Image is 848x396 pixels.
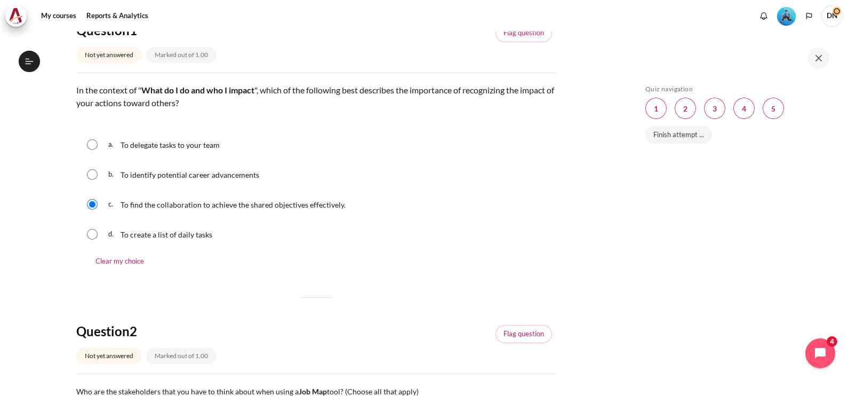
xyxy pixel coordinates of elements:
span: a. [108,138,118,151]
div: Show notification window with no new notifications [756,8,772,24]
a: 5 [763,98,784,119]
span: To create a list of daily tasks [121,230,212,239]
a: My courses [37,5,80,27]
a: 4 [733,98,755,119]
a: 2 [675,98,696,119]
section: Blocks [645,85,825,150]
a: 3 [704,98,725,119]
h5: Quiz navigation [645,85,825,93]
span: c. [108,196,118,213]
div: Marked out of 1.00 [146,47,217,62]
a: Architeck Architeck [5,5,32,27]
div: Not yet answered [76,47,142,62]
a: Flagged [495,325,552,343]
img: Level #3 [777,7,796,26]
a: Finish attempt ... [645,126,712,144]
strong: What do I do and who I impact [141,85,254,95]
a: User menu [821,5,843,27]
button: Languages [801,8,817,24]
a: 1 [645,98,667,119]
div: Level #3 [777,6,796,26]
span: 2 [130,323,137,339]
strong: Job Map [299,387,327,396]
a: Reports & Analytics [83,5,152,27]
p: In the context of " ", which of the following best describes the importance of recognizing the im... [76,84,556,109]
div: Marked out of 1.00 [146,348,217,363]
span: To delegate tasks to your team [121,140,220,149]
a: Clear my choice [85,251,155,272]
span: d. [108,226,118,243]
span: DN [821,5,843,27]
img: Architeck [9,8,23,24]
span: b. [108,166,118,183]
span: Who are the stakeholders that you have to think about when using a tool? (Choose all that apply) [76,387,419,396]
div: Not yet answered [76,348,142,363]
span: To identify potential career advancements [121,170,259,179]
span: To find the collaboration to achieve the shared objectives effectively. [121,200,346,209]
a: Level #3 [773,6,800,26]
h4: Question [76,323,277,339]
a: Flagged [495,24,552,42]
